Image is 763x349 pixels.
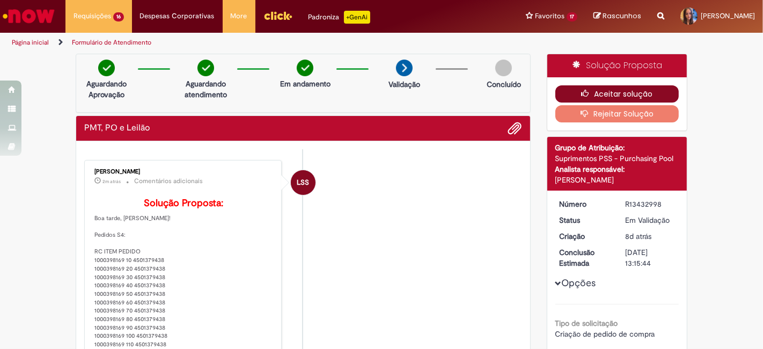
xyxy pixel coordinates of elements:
[12,38,49,47] a: Página inicial
[309,11,370,24] div: Padroniza
[593,11,641,21] a: Rascunhos
[134,177,203,186] small: Comentários adicionais
[701,11,755,20] span: [PERSON_NAME]
[231,11,247,21] span: More
[552,215,618,226] dt: Status
[535,11,564,21] span: Favoritos
[625,231,651,241] time: 20/08/2025 15:15:41
[291,170,316,195] div: Lidiane Scotti Santos
[98,60,115,76] img: check-circle-green.png
[487,79,521,90] p: Concluído
[197,60,214,76] img: check-circle-green.png
[144,197,223,209] b: Solução Proposta:
[555,164,679,174] div: Analista responsável:
[297,170,309,195] span: LSS
[74,11,111,21] span: Requisições
[263,8,292,24] img: click_logo_yellow_360x200.png
[552,247,618,268] dt: Conclusão Estimada
[113,12,124,21] span: 16
[495,60,512,76] img: img-circle-grey.png
[625,231,675,242] div: 20/08/2025 15:15:41
[297,60,313,76] img: check-circle-green.png
[625,231,651,241] span: 8d atrás
[180,78,232,100] p: Aguardando atendimento
[344,11,370,24] p: +GenAi
[552,199,618,209] dt: Número
[1,5,56,27] img: ServiceNow
[80,78,133,100] p: Aguardando Aprovação
[555,85,679,103] button: Aceitar solução
[388,79,420,90] p: Validação
[555,329,655,339] span: Criação de pedido de compra
[555,318,618,328] b: Tipo de solicitação
[547,54,687,77] div: Solução Proposta
[84,123,150,133] h2: PMT, PO e Leilão Histórico de tíquete
[396,60,413,76] img: arrow-next.png
[102,178,121,185] time: 27/08/2025 15:56:15
[94,169,273,175] div: [PERSON_NAME]
[625,247,675,268] div: [DATE] 13:15:44
[72,38,151,47] a: Formulário de Atendimento
[555,142,679,153] div: Grupo de Atribuição:
[102,178,121,185] span: 2m atrás
[625,199,675,209] div: R13432998
[603,11,641,21] span: Rascunhos
[555,153,679,164] div: Suprimentos PSS - Purchasing Pool
[140,11,215,21] span: Despesas Corporativas
[508,121,522,135] button: Adicionar anexos
[567,12,577,21] span: 17
[555,105,679,122] button: Rejeitar Solução
[8,33,501,53] ul: Trilhas de página
[625,215,675,226] div: Em Validação
[280,78,331,89] p: Em andamento
[555,174,679,185] div: [PERSON_NAME]
[552,231,618,242] dt: Criação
